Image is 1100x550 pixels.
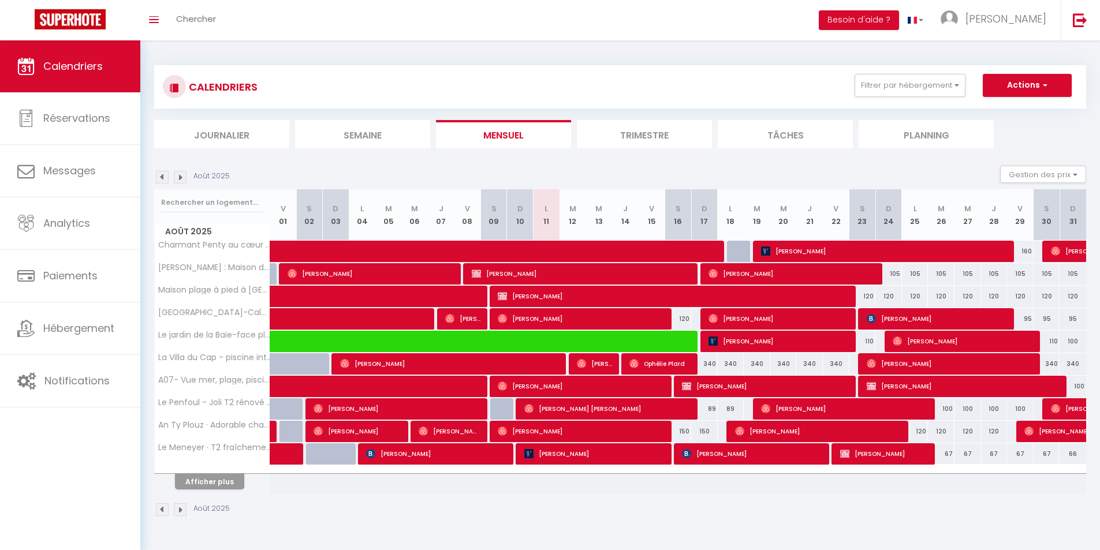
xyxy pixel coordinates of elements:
div: 105 [875,263,902,285]
div: 160 [1007,241,1034,262]
button: Besoin d'aide ? [819,10,899,30]
abbr: D [702,203,707,214]
abbr: M [754,203,760,214]
abbr: M [385,203,392,214]
abbr: M [411,203,418,214]
span: Paiements [43,268,98,283]
img: ... [941,10,958,28]
span: [PERSON_NAME] [472,263,693,285]
li: Trimestre [577,120,712,148]
div: 340 [1060,353,1086,375]
div: 105 [981,263,1008,285]
th: 07 [428,189,454,241]
div: 67 [1034,443,1060,465]
div: 105 [1034,263,1060,285]
span: [PERSON_NAME] [893,330,1034,352]
abbr: L [729,203,732,214]
span: [PERSON_NAME] [340,353,561,375]
button: Actions [983,74,1072,97]
th: 13 [586,189,613,241]
span: [PERSON_NAME] [498,420,666,442]
p: Août 2025 [193,171,230,182]
span: Charmant Penty au cœur de [GEOGRAPHIC_DATA] à pied [156,241,272,249]
th: 06 [401,189,428,241]
div: 120 [849,286,876,307]
span: [PERSON_NAME] [840,443,929,465]
span: [PERSON_NAME] [366,443,508,465]
span: [PERSON_NAME] [761,240,1009,262]
span: [PERSON_NAME] [PERSON_NAME] [524,398,692,420]
abbr: L [360,203,364,214]
div: 120 [902,286,929,307]
th: 14 [612,189,639,241]
div: 100 [981,398,1008,420]
span: Chercher [176,13,216,25]
div: 120 [981,286,1008,307]
span: Le Meneyer · T2 fraîchement rénové à 300 mètres de la plage , au coeur de [GEOGRAPHIC_DATA] [156,443,272,452]
div: 120 [875,286,902,307]
abbr: J [807,203,812,214]
abbr: V [649,203,654,214]
button: Gestion des prix [1000,166,1086,183]
span: [PERSON_NAME] : Maison de ville avec jardin, [GEOGRAPHIC_DATA] [156,263,272,272]
div: 95 [1034,308,1060,330]
th: 21 [796,189,823,241]
abbr: D [886,203,892,214]
div: 120 [954,286,981,307]
th: 03 [323,189,349,241]
span: [PERSON_NAME] [314,398,482,420]
img: Super Booking [35,9,106,29]
li: Tâches [718,120,853,148]
th: 08 [454,189,481,241]
span: [PERSON_NAME] [965,12,1046,26]
button: Afficher plus [175,474,244,489]
li: Planning [859,120,994,148]
abbr: M [569,203,576,214]
th: 30 [1034,189,1060,241]
span: [PERSON_NAME] [577,353,612,375]
span: [PERSON_NAME] [682,443,823,465]
div: 120 [1034,286,1060,307]
abbr: J [439,203,443,214]
th: 16 [665,189,691,241]
div: 105 [1060,263,1086,285]
span: Août 2025 [155,223,270,240]
th: 24 [875,189,902,241]
abbr: J [991,203,996,214]
abbr: V [465,203,470,214]
span: Calendriers [43,59,103,73]
abbr: V [281,203,286,214]
th: 28 [981,189,1008,241]
abbr: J [623,203,628,214]
abbr: V [1017,203,1023,214]
div: 120 [1060,286,1086,307]
div: 67 [981,443,1008,465]
abbr: S [1044,203,1049,214]
span: [PERSON_NAME] [867,353,1035,375]
iframe: LiveChat chat widget [1051,502,1100,550]
span: [PERSON_NAME] [735,420,903,442]
span: [GEOGRAPHIC_DATA]-Calme au cœur de [GEOGRAPHIC_DATA] à pied [156,308,272,317]
abbr: M [595,203,602,214]
span: [PERSON_NAME] [524,443,666,465]
span: [PERSON_NAME] [867,375,1061,397]
div: 95 [1007,308,1034,330]
abbr: V [833,203,838,214]
div: 340 [691,353,718,375]
abbr: S [860,203,865,214]
h3: CALENDRIERS [186,74,258,100]
div: 120 [928,421,954,442]
th: 11 [533,189,560,241]
div: 105 [928,263,954,285]
th: 29 [1007,189,1034,241]
div: 67 [928,443,954,465]
div: 120 [928,286,954,307]
div: 67 [954,443,981,465]
abbr: M [964,203,971,214]
div: 89 [718,398,744,420]
th: 01 [270,189,297,241]
th: 12 [560,189,586,241]
div: 100 [928,398,954,420]
div: 100 [1007,398,1034,420]
th: 04 [349,189,375,241]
